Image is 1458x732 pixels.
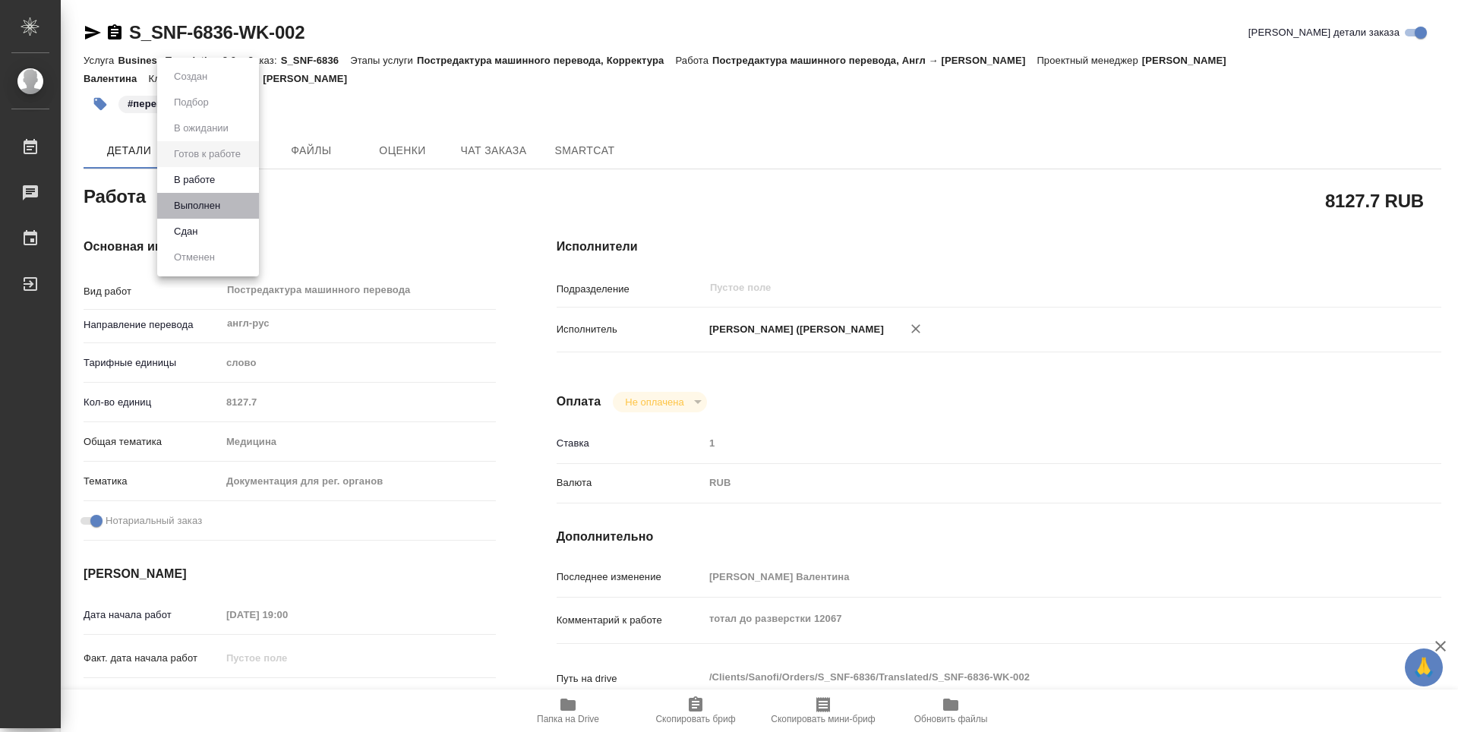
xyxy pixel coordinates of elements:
button: Выполнен [169,197,225,214]
button: Отменен [169,249,219,266]
button: В работе [169,172,219,188]
button: Создан [169,68,212,85]
button: В ожидании [169,120,233,137]
button: Сдан [169,223,202,240]
button: Готов к работе [169,146,245,162]
button: Подбор [169,94,213,111]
